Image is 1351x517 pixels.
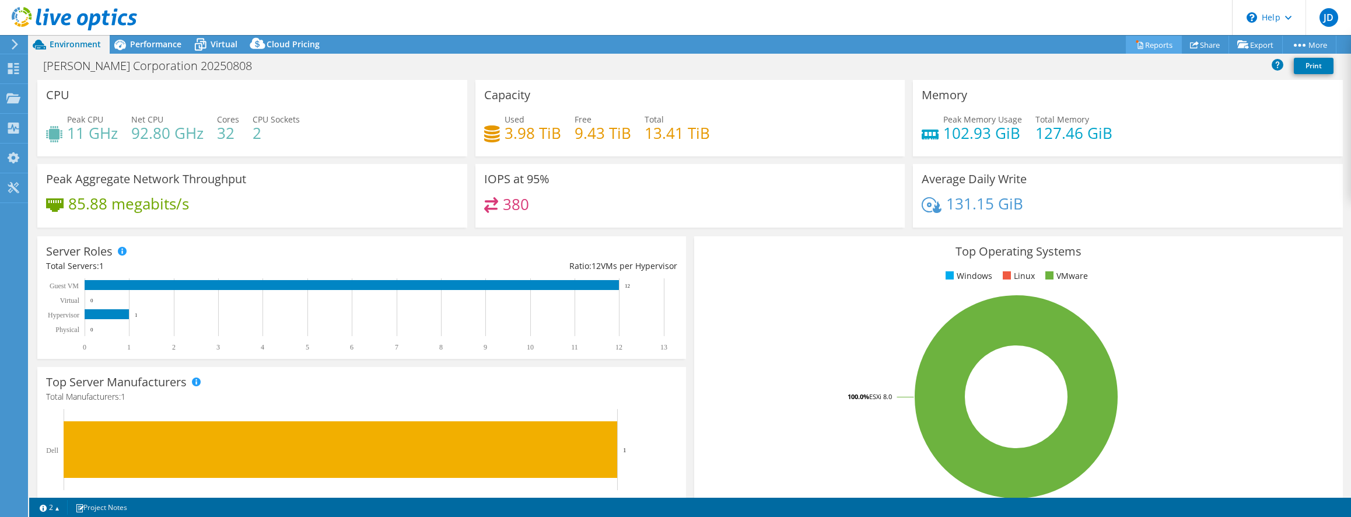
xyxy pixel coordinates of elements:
span: Virtual [211,39,237,50]
h4: 131.15 GiB [946,197,1023,210]
div: Total Servers: [46,260,362,273]
span: Total [645,114,664,125]
text: Hypervisor [48,311,79,319]
text: 0 [90,327,93,333]
span: Peak CPU [67,114,103,125]
span: Peak Memory Usage [943,114,1022,125]
h1: [PERSON_NAME] Corporation 20250808 [38,60,270,72]
h4: 13.41 TiB [645,127,710,139]
span: JD [1319,8,1338,27]
a: Share [1181,36,1229,54]
text: 8 [439,343,443,351]
h3: CPU [46,89,69,102]
a: Reports [1126,36,1182,54]
span: CPU Sockets [253,114,300,125]
svg: \n [1247,12,1257,23]
text: Dell [46,446,58,455]
text: 1 [623,446,626,453]
text: 7 [395,343,398,351]
h4: 2 [253,127,300,139]
text: 1 [127,343,131,351]
text: 2 [172,343,176,351]
li: Windows [943,270,992,282]
text: 0 [62,497,65,505]
div: Ratio: VMs per Hypervisor [362,260,677,273]
text: 12 [625,283,630,289]
span: Cloud Pricing [267,39,320,50]
h3: Capacity [484,89,530,102]
h4: Total Manufacturers: [46,390,677,403]
h3: IOPS at 95% [484,173,549,186]
span: Free [575,114,591,125]
li: Linux [1000,270,1035,282]
h4: 32 [217,127,239,139]
h3: Peak Aggregate Network Throughput [46,173,246,186]
text: 0 [90,298,93,303]
span: 12 [591,260,601,271]
text: 13 [660,343,667,351]
text: 1 [615,497,619,505]
a: Project Notes [67,500,135,515]
tspan: 100.0% [848,392,869,401]
a: More [1282,36,1336,54]
a: 2 [32,500,68,515]
tspan: ESXi 8.0 [869,392,892,401]
text: Guest VM [50,282,79,290]
h4: 92.80 GHz [131,127,204,139]
h4: 11 GHz [67,127,118,139]
h3: Top Operating Systems [703,245,1334,258]
text: 4 [261,343,264,351]
h3: Top Server Manufacturers [46,376,187,389]
span: Used [505,114,524,125]
text: 12 [615,343,622,351]
span: Environment [50,39,101,50]
text: 10 [527,343,534,351]
h3: Average Daily Write [922,173,1027,186]
text: 1 [135,312,138,318]
h4: 3.98 TiB [505,127,561,139]
a: Print [1294,58,1333,74]
h3: Memory [922,89,967,102]
h3: Server Roles [46,245,113,258]
text: 9 [484,343,487,351]
text: 3 [216,343,220,351]
text: Virtual [60,296,80,305]
span: Total Memory [1035,114,1089,125]
h4: 102.93 GiB [943,127,1022,139]
h4: 85.88 megabits/s [68,197,189,210]
h4: 9.43 TiB [575,127,631,139]
span: 1 [121,391,125,402]
text: 0 [83,343,86,351]
li: VMware [1042,270,1088,282]
span: Performance [130,39,181,50]
span: Net CPU [131,114,163,125]
h4: 127.46 GiB [1035,127,1112,139]
text: 5 [306,343,309,351]
a: Export [1228,36,1283,54]
text: Physical [55,326,79,334]
span: Cores [217,114,239,125]
h4: 380 [503,198,529,211]
text: 6 [350,343,353,351]
text: 11 [571,343,578,351]
span: 1 [99,260,104,271]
